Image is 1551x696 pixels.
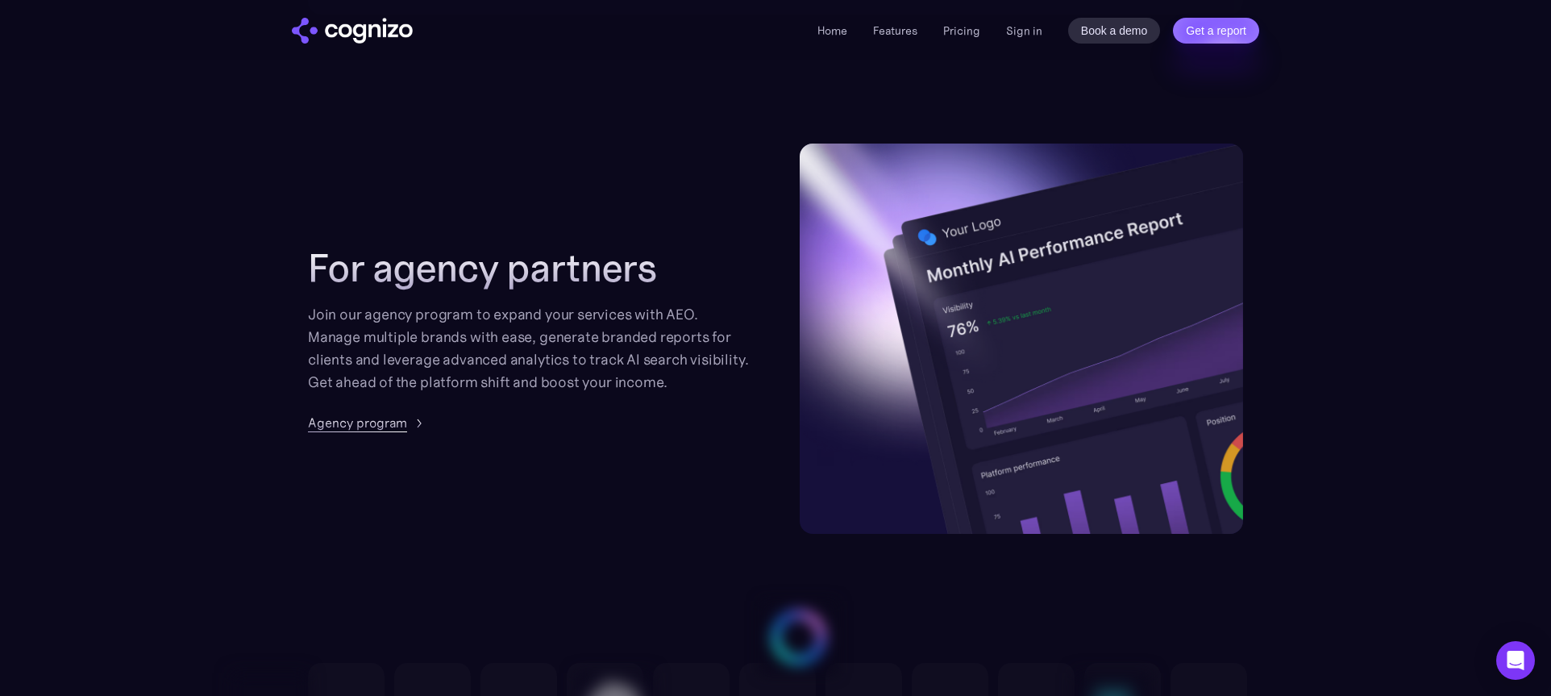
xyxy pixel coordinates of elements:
a: Book a demo [1068,18,1161,44]
a: Features [873,23,917,38]
a: Sign in [1006,21,1042,40]
img: cognizo logo [292,18,413,44]
a: Pricing [943,23,980,38]
a: home [292,18,413,44]
h2: For agency partners [308,245,751,290]
a: Agency program [308,413,426,432]
div: Open Intercom Messenger [1496,641,1535,680]
a: Get a report [1173,18,1259,44]
div: Agency program [308,413,407,432]
a: Home [817,23,847,38]
div: Join our agency program to expand your services with AEO. Manage multiple brands with ease, gener... [308,303,751,394]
